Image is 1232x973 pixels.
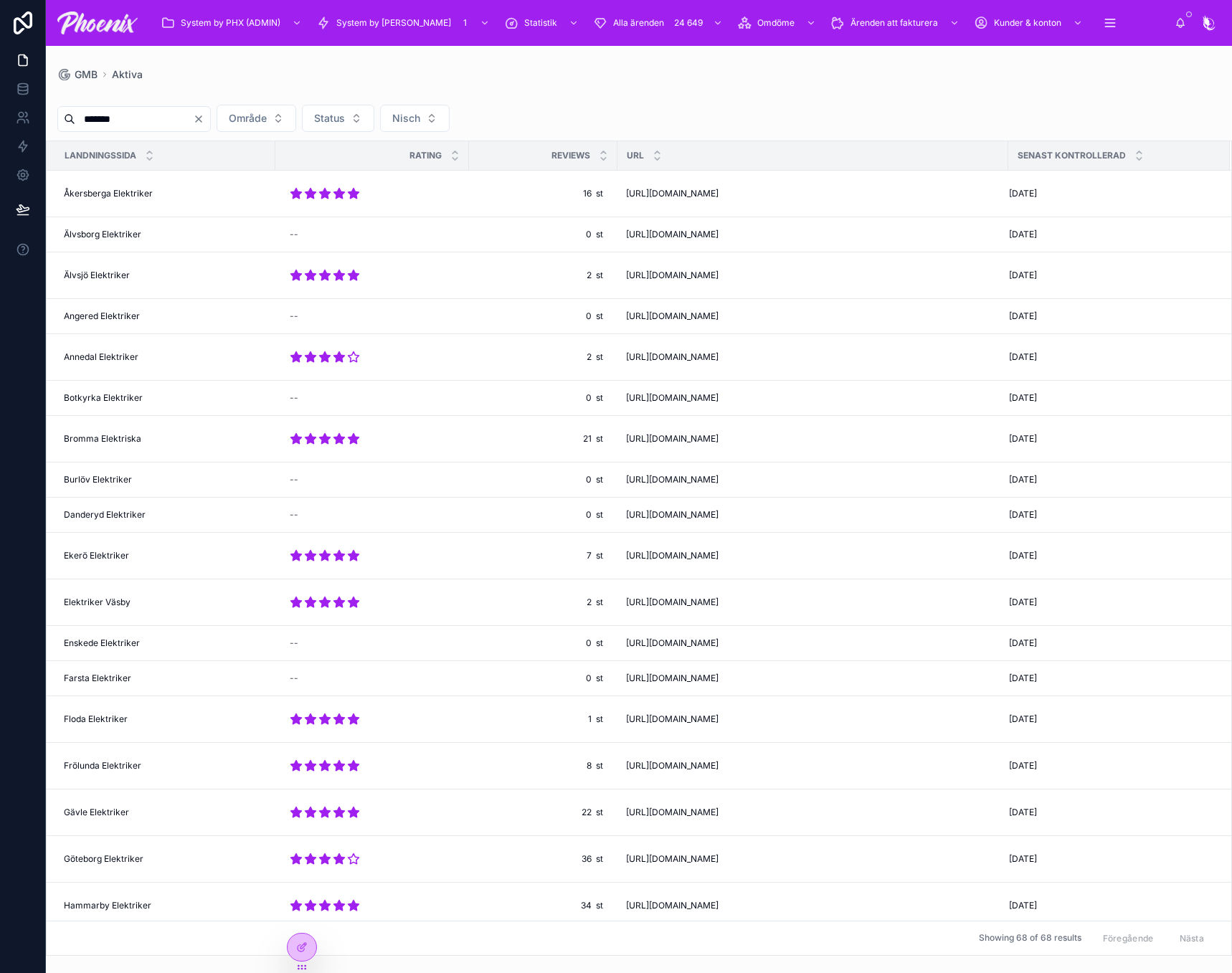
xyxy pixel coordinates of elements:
[483,392,603,404] span: 0 st
[64,433,141,445] span: Bromma Elektriska
[64,270,130,281] span: Älvsjö Elektriker
[1009,550,1037,561] span: [DATE]
[64,188,267,199] a: Åkersberga Elektriker
[524,17,557,29] span: Statistik
[478,591,609,614] a: 2 st
[483,853,603,865] span: 36 st
[57,11,138,34] img: App logo
[290,509,298,521] div: --
[1009,270,1037,281] span: [DATE]
[64,597,131,608] span: Elektriker Väsby
[284,632,460,655] a: --
[64,392,267,404] a: Botkyrka Elektriker
[64,270,267,281] a: Älvsjö Elektriker
[626,713,719,725] span: [URL][DOMAIN_NAME]
[478,305,609,328] a: 0 st
[483,229,603,240] span: 0 st
[626,509,719,521] span: [URL][DOMAIN_NAME]
[1009,229,1037,240] span: [DATE]
[626,474,719,485] span: [URL][DOMAIN_NAME]
[551,150,590,161] span: reviews
[1009,392,1213,404] a: [DATE]
[483,673,603,684] span: 0 st
[290,392,298,404] div: --
[1009,188,1037,199] span: [DATE]
[626,188,1000,199] a: [URL][DOMAIN_NAME]
[626,807,1000,818] a: [URL][DOMAIN_NAME]
[626,853,719,865] span: [URL][DOMAIN_NAME]
[64,310,267,322] a: Angered Elektriker
[1009,760,1037,772] span: [DATE]
[483,310,603,322] span: 0 st
[478,667,609,690] a: 0 st
[626,853,1000,865] a: [URL][DOMAIN_NAME]
[1009,597,1037,608] span: [DATE]
[478,632,609,655] a: 0 st
[626,597,719,608] span: [URL][DOMAIN_NAME]
[64,509,146,521] span: Danderyd Elektriker
[1009,853,1037,865] span: [DATE]
[626,351,719,363] span: [URL][DOMAIN_NAME]
[1009,509,1037,521] span: [DATE]
[64,713,267,725] a: Floda Elektriker
[64,351,267,363] a: Annedal Elektriker
[64,229,141,240] span: Älvsborg Elektriker
[1009,713,1037,725] span: [DATE]
[627,150,644,161] span: URL
[483,188,603,199] span: 16 st
[64,673,267,684] a: Farsta Elektriker
[1009,807,1213,818] a: [DATE]
[626,392,719,404] span: [URL][DOMAIN_NAME]
[626,433,719,445] span: [URL][DOMAIN_NAME]
[336,17,451,29] span: System by [PERSON_NAME]
[284,503,460,526] a: --
[64,474,132,485] span: Burlöv Elektriker
[626,433,1000,445] a: [URL][DOMAIN_NAME]
[626,310,1000,322] a: [URL][DOMAIN_NAME]
[483,760,603,772] span: 8 st
[290,637,298,649] div: --
[626,310,719,322] span: [URL][DOMAIN_NAME]
[500,10,586,36] a: Statistik
[284,305,460,328] a: --
[1009,597,1213,608] a: [DATE]
[1009,807,1037,818] span: [DATE]
[626,637,719,649] span: [URL][DOMAIN_NAME]
[1009,474,1213,485] a: [DATE]
[626,550,719,561] span: [URL][DOMAIN_NAME]
[626,509,1000,521] a: [URL][DOMAIN_NAME]
[64,900,151,911] span: Hammarby Elektriker
[156,10,309,36] a: System by PHX (ADMIN)
[483,433,603,445] span: 21 st
[478,503,609,526] a: 0 st
[626,270,719,281] span: [URL][DOMAIN_NAME]
[217,105,296,132] button: Select Button
[1009,900,1037,911] span: [DATE]
[733,10,823,36] a: Omdöme
[483,509,603,521] span: 0 st
[64,853,267,865] a: Göteborg Elektriker
[314,111,345,125] span: Status
[483,550,603,561] span: 7 st
[483,713,603,725] span: 1 st
[64,713,128,725] span: Floda Elektriker
[1009,229,1213,240] a: [DATE]
[994,17,1061,29] span: Kunder & konton
[1009,433,1037,445] span: [DATE]
[64,760,141,772] span: Frölunda Elektriker
[64,351,138,363] span: Annedal Elektriker
[626,673,1000,684] a: [URL][DOMAIN_NAME]
[1018,150,1126,161] span: Senast kontrollerad
[64,509,267,521] a: Danderyd Elektriker
[589,10,730,36] a: Alla ärenden24 649
[64,900,267,911] a: Hammarby Elektriker
[626,713,1000,725] a: [URL][DOMAIN_NAME]
[483,807,603,818] span: 22 st
[1009,900,1213,911] a: [DATE]
[290,474,298,485] div: --
[626,760,1000,772] a: [URL][DOMAIN_NAME]
[483,597,603,608] span: 2 st
[1009,474,1037,485] span: [DATE]
[57,67,98,82] a: GMB
[1009,270,1213,281] a: [DATE]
